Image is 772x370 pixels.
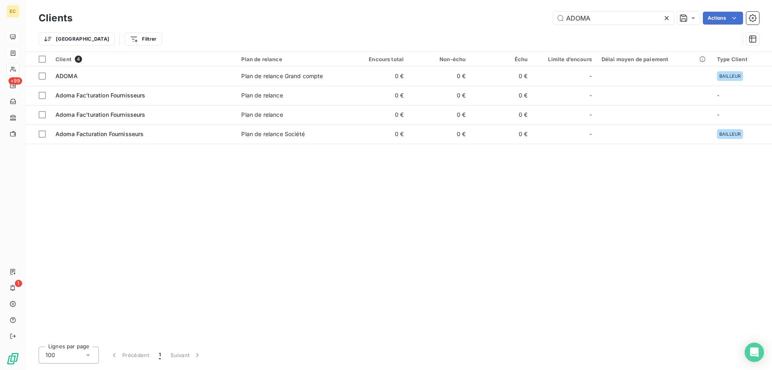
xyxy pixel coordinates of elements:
span: - [589,111,592,119]
div: Non-échu [413,56,466,62]
button: 1 [154,347,166,364]
span: +99 [8,77,22,85]
span: 4 [75,56,82,63]
div: Plan de relance Grand compte [241,72,323,80]
td: 0 € [409,66,470,86]
span: Client [55,56,72,62]
span: - [717,111,719,118]
button: Suivant [166,347,206,364]
td: 0 € [470,105,532,124]
td: 0 € [347,86,409,105]
span: ADOMA [55,72,78,79]
td: 0 € [470,86,532,105]
div: Limite d’encours [537,56,591,62]
td: 0 € [347,66,409,86]
div: EC [6,5,19,18]
span: BAILLEUR [719,132,741,136]
td: 0 € [409,86,470,105]
div: Plan de relance [241,91,283,99]
div: Délai moyen de paiement [602,56,707,62]
button: [GEOGRAPHIC_DATA] [39,33,115,45]
span: - [717,92,719,99]
span: - [589,72,592,80]
h3: Clients [39,11,72,25]
div: Plan de relance [241,56,342,62]
span: - [589,130,592,138]
img: Logo LeanPay [6,352,19,365]
div: Plan de relance Société [241,130,304,138]
div: Open Intercom Messenger [745,343,764,362]
span: 1 [159,351,161,359]
td: 0 € [470,66,532,86]
td: 0 € [347,105,409,124]
div: Encours total [351,56,404,62]
span: Adoma Facturation Fournisseurs [55,130,144,137]
button: Précédent [105,347,154,364]
td: 0 € [409,105,470,124]
span: 1 [15,280,22,287]
td: 0 € [409,124,470,144]
input: Rechercher [553,12,674,25]
span: - [589,91,592,99]
td: 0 € [347,124,409,144]
button: Actions [703,12,743,25]
td: 0 € [470,124,532,144]
span: Adoma Fac'turation Fournisseurs [55,92,146,99]
span: Adoma Fac'turation Fournisseurs [55,111,146,118]
button: Filtrer [125,33,162,45]
a: +99 [6,79,19,92]
div: Plan de relance [241,111,283,119]
span: BAILLEUR [719,74,741,79]
div: Échu [475,56,528,62]
span: 100 [45,351,55,359]
div: Type Client [717,56,767,62]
